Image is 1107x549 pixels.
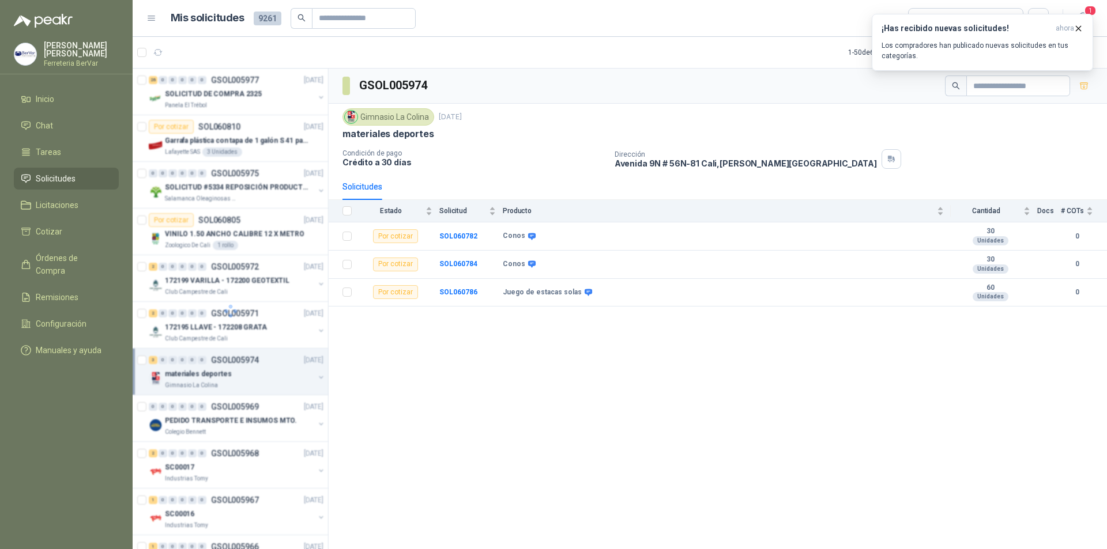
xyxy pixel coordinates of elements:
[36,291,78,304] span: Remisiones
[872,14,1093,71] button: ¡Has recibido nuevas solicitudes!ahora Los compradores han publicado nuevas solicitudes en tus ca...
[1061,259,1093,270] b: 0
[1061,207,1084,215] span: # COTs
[1061,200,1107,222] th: # COTs
[848,43,923,62] div: 1 - 50 de 6461
[36,252,108,277] span: Órdenes de Compra
[359,200,439,222] th: Estado
[373,258,418,271] div: Por cotizar
[359,77,429,94] h3: GSOL005974
[1084,5,1097,16] span: 1
[14,247,119,282] a: Órdenes de Compra
[1037,200,1061,222] th: Docs
[14,194,119,216] a: Licitaciones
[973,236,1008,245] div: Unidades
[373,229,418,243] div: Por cotizar
[882,40,1083,61] p: Los compradores han publicado nuevas solicitudes en tus categorías.
[36,225,62,238] span: Cotizar
[1072,8,1093,29] button: 1
[882,24,1051,33] h3: ¡Has recibido nuevas solicitudes!
[951,207,1021,215] span: Cantidad
[14,43,36,65] img: Company Logo
[36,119,53,132] span: Chat
[14,115,119,137] a: Chat
[254,12,281,25] span: 9261
[14,14,73,28] img: Logo peakr
[615,150,877,158] p: Dirección
[503,260,525,269] b: Conos
[439,200,503,222] th: Solicitud
[36,344,101,357] span: Manuales y ayuda
[951,200,1037,222] th: Cantidad
[36,317,86,330] span: Configuración
[439,260,477,268] a: SOL060784
[951,227,1030,236] b: 30
[36,146,61,158] span: Tareas
[171,10,244,26] h1: Mis solicitudes
[916,12,940,25] div: Todas
[14,339,119,361] a: Manuales y ayuda
[439,232,477,240] a: SOL060782
[14,141,119,163] a: Tareas
[503,200,951,222] th: Producto
[1056,24,1074,33] span: ahora
[342,149,605,157] p: Condición de pago
[44,41,119,58] p: [PERSON_NAME] [PERSON_NAME]
[615,158,877,168] p: Avenida 9N # 56N-81 Cali , [PERSON_NAME][GEOGRAPHIC_DATA]
[503,288,582,297] b: Juego de estacas solas
[373,285,418,299] div: Por cotizar
[14,88,119,110] a: Inicio
[14,221,119,243] a: Cotizar
[14,313,119,335] a: Configuración
[439,207,487,215] span: Solicitud
[359,207,423,215] span: Estado
[14,286,119,308] a: Remisiones
[503,232,525,241] b: Conos
[952,82,960,90] span: search
[44,60,119,67] p: Ferreteria BerVar
[36,172,76,185] span: Solicitudes
[342,157,605,167] p: Crédito a 30 días
[439,288,477,296] a: SOL060786
[14,168,119,190] a: Solicitudes
[951,255,1030,264] b: 30
[1061,287,1093,298] b: 0
[503,207,935,215] span: Producto
[342,108,434,126] div: Gimnasio La Colina
[951,283,1030,293] b: 60
[973,292,1008,301] div: Unidades
[298,14,306,22] span: search
[342,128,434,140] p: materiales deportes
[342,180,382,193] div: Solicitudes
[1061,231,1093,242] b: 0
[973,264,1008,274] div: Unidades
[439,112,462,123] p: [DATE]
[36,199,78,211] span: Licitaciones
[36,93,54,105] span: Inicio
[345,111,357,123] img: Company Logo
